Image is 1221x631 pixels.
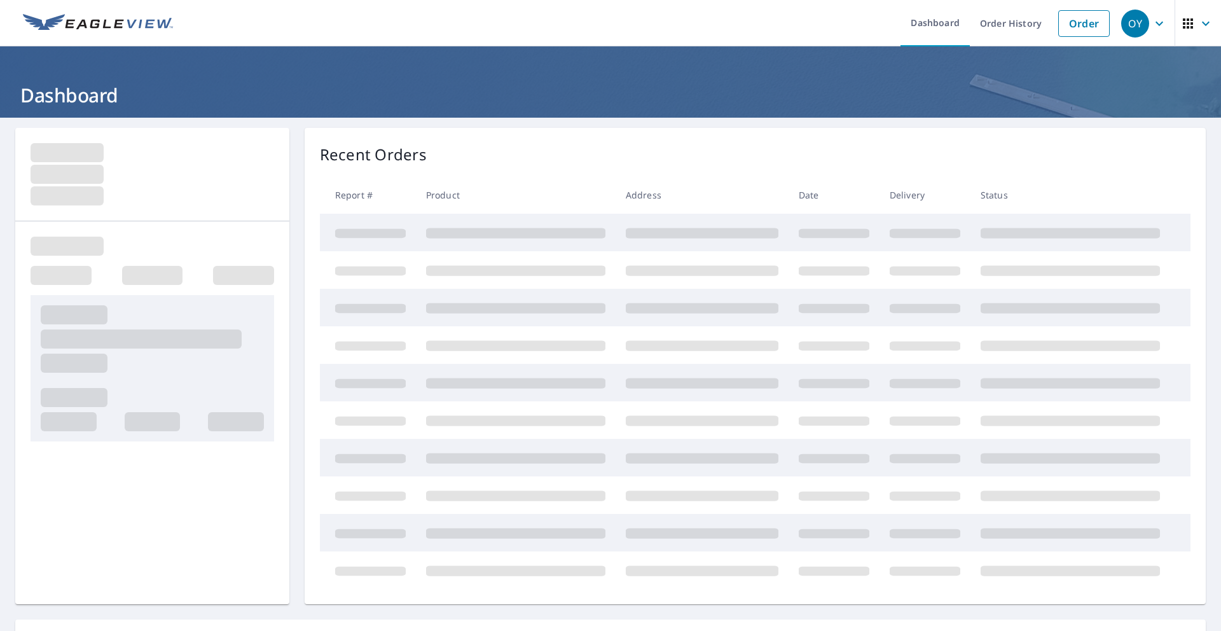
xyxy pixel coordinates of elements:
div: OY [1121,10,1149,38]
h1: Dashboard [15,82,1206,108]
th: Product [416,176,616,214]
th: Delivery [880,176,970,214]
th: Date [789,176,880,214]
p: Recent Orders [320,143,427,166]
th: Address [616,176,789,214]
th: Report # [320,176,416,214]
th: Status [970,176,1170,214]
img: EV Logo [23,14,173,33]
a: Order [1058,10,1110,37]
